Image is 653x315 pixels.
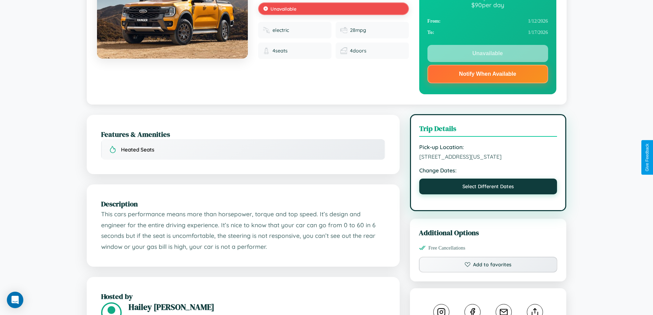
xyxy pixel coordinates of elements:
[427,45,548,62] button: Unavailable
[427,15,548,27] div: 1 / 12 / 2026
[101,129,385,139] h2: Features & Amenities
[419,257,558,272] button: Add to favorites
[419,228,558,238] h3: Additional Options
[419,179,557,194] button: Select Different Dates
[427,65,548,83] button: Notify When Available
[428,245,465,251] span: Free Cancellations
[427,1,548,9] div: $ 90 per day
[121,146,154,153] span: Heated Seats
[340,47,347,54] img: Doors
[645,144,650,171] div: Give Feedback
[340,27,347,34] img: Fuel efficiency
[101,199,385,209] h2: Description
[427,29,434,35] strong: To:
[273,27,289,33] span: electric
[419,167,557,174] strong: Change Dates:
[263,47,270,54] img: Seats
[427,18,441,24] strong: From:
[419,123,557,137] h3: Trip Details
[419,144,557,150] strong: Pick-up Location:
[273,48,288,54] span: 4 seats
[7,292,23,308] div: Open Intercom Messenger
[129,301,385,313] h3: Hailey [PERSON_NAME]
[263,27,270,34] img: Fuel type
[350,27,366,33] span: 28 mpg
[101,291,385,301] h2: Hosted by
[270,6,297,12] span: Unavailable
[350,48,366,54] span: 4 doors
[427,27,548,38] div: 1 / 17 / 2026
[101,209,385,252] p: This cars performance means more than horsepower, torque and top speed. It’s design and engineer ...
[419,153,557,160] span: [STREET_ADDRESS][US_STATE]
